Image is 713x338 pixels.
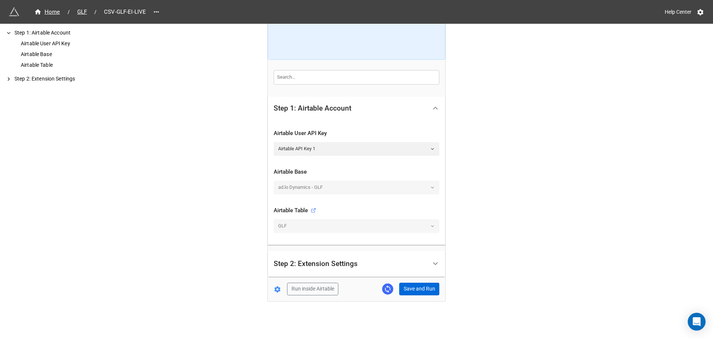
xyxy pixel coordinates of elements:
input: Search... [274,70,439,84]
div: Airtable Base [19,50,119,58]
a: GLF [73,7,91,16]
nav: breadcrumb [30,7,150,16]
span: CSV-GLF-EI-LIVE [100,8,150,16]
div: Airtable User API Key [274,129,439,138]
div: Step 1: Airtable Account [13,29,119,37]
div: Airtable Table [274,206,316,215]
button: Save and Run [399,283,439,295]
li: / [94,8,97,16]
div: Step 1: Airtable Account [268,120,445,245]
div: Airtable Base [274,168,439,177]
button: Run inside Airtable [287,283,338,295]
div: Step 2: Extension Settings [274,260,358,268]
div: Open Intercom Messenger [688,313,706,331]
div: Home [34,8,60,16]
div: Step 2: Extension Settings [268,251,445,277]
span: GLF [73,8,91,16]
div: Step 2: Extension Settings [13,75,119,83]
div: Airtable User API Key [19,40,119,47]
a: Sync Base Structure [382,283,393,295]
li: / [68,8,70,16]
img: miniextensions-icon.73ae0678.png [9,7,19,17]
div: Step 1: Airtable Account [268,96,445,120]
a: Help Center [660,5,697,19]
div: Step 1: Airtable Account [274,105,351,112]
div: Airtable Table [19,61,119,69]
a: Airtable API Key 1 [274,142,439,155]
a: Home [30,7,65,16]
